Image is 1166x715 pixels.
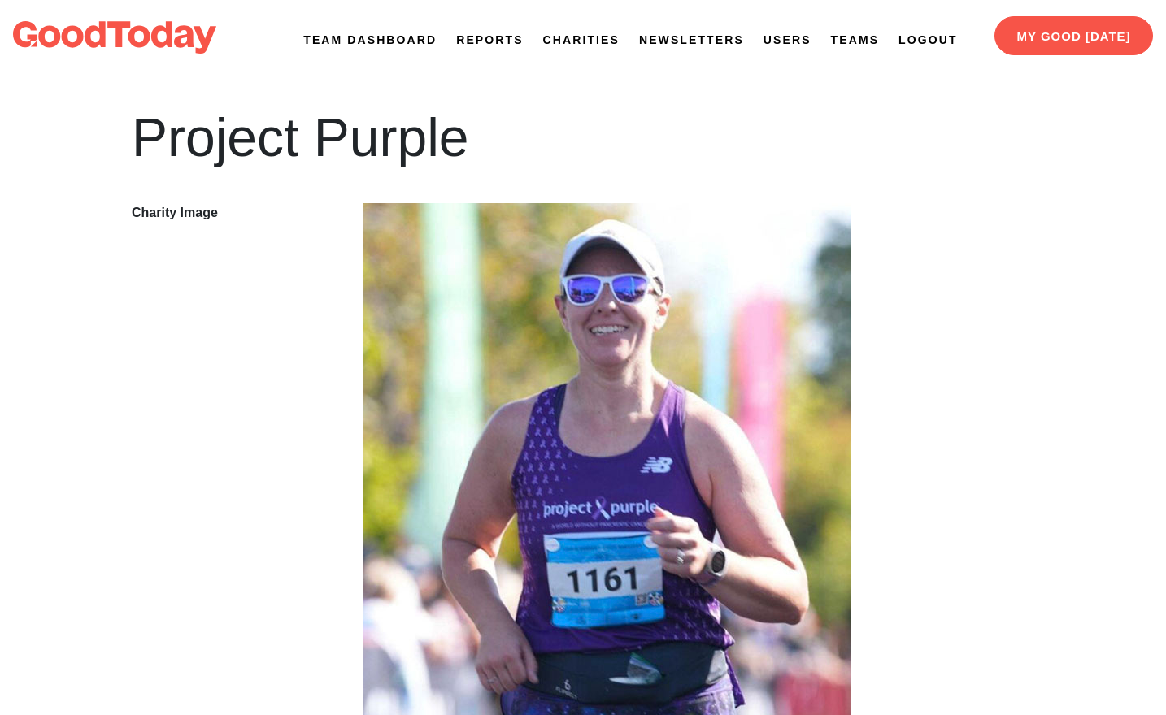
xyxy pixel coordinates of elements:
[994,16,1153,55] a: My Good [DATE]
[639,32,744,49] a: Newsletters
[456,32,523,49] a: Reports
[898,32,957,49] a: Logout
[303,32,437,49] a: Team Dashboard
[543,32,620,49] a: Charities
[13,21,216,54] img: logo-dark-da6b47b19159aada33782b937e4e11ca563a98e0ec6b0b8896e274de7198bfd4.svg
[764,32,811,49] a: Users
[831,32,880,49] a: Teams
[132,110,1034,164] h1: Project Purple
